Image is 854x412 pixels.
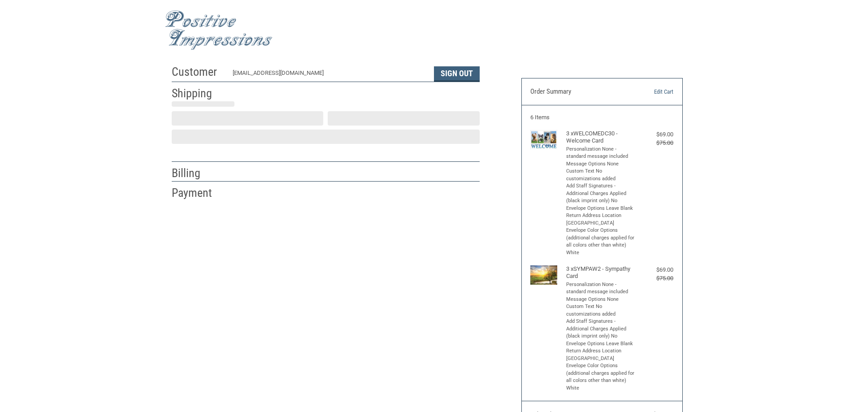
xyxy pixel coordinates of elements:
[566,182,636,205] li: Add Staff Signatures - Additional Charges Applied (black imprint only) No
[566,227,636,256] li: Envelope Color Options (additional charges applied for all colors other than white) White
[637,130,673,139] div: $69.00
[172,86,224,101] h2: Shipping
[233,69,425,82] div: [EMAIL_ADDRESS][DOMAIN_NAME]
[172,65,224,79] h2: Customer
[566,340,636,348] li: Envelope Options Leave Blank
[566,265,636,280] h4: 3 x SYMPAW2 - Sympathy Card
[566,318,636,340] li: Add Staff Signatures - Additional Charges Applied (black imprint only) No
[566,168,636,182] li: Custom Text No customizations added
[566,160,636,168] li: Message Options None
[566,296,636,304] li: Message Options None
[434,66,480,82] button: Sign Out
[637,274,673,283] div: $75.00
[566,205,636,213] li: Envelope Options Leave Blank
[566,362,636,392] li: Envelope Color Options (additional charges applied for all colors other than white) White
[165,10,273,50] img: Positive Impressions
[566,212,636,227] li: Return Address Location [GEOGRAPHIC_DATA]
[530,114,673,121] h3: 6 Items
[637,265,673,274] div: $69.00
[172,186,224,200] h2: Payment
[637,139,673,147] div: $75.00
[628,87,673,96] a: Edit Cart
[566,347,636,362] li: Return Address Location [GEOGRAPHIC_DATA]
[530,87,628,96] h3: Order Summary
[566,130,636,145] h4: 3 x WELCOMEDC30 - Welcome Card
[172,166,224,181] h2: Billing
[566,303,636,318] li: Custom Text No customizations added
[566,281,636,296] li: Personalization None - standard message included
[566,146,636,160] li: Personalization None - standard message included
